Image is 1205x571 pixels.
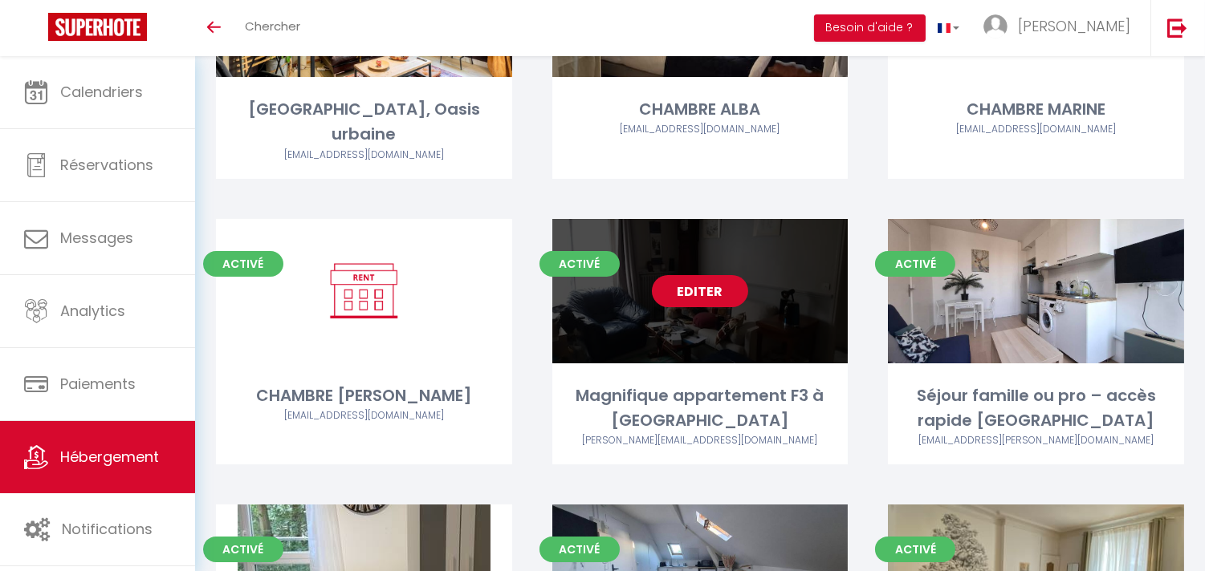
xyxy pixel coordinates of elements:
[60,447,159,467] span: Hébergement
[60,301,125,321] span: Analytics
[203,537,283,562] span: Activé
[875,251,955,277] span: Activé
[60,155,153,175] span: Réservations
[216,148,512,163] div: Airbnb
[539,537,620,562] span: Activé
[652,275,748,307] a: Editer
[888,383,1184,434] div: Séjour famille ou pro – accès rapide [GEOGRAPHIC_DATA]
[62,519,153,539] span: Notifications
[552,433,849,448] div: Airbnb
[814,14,926,42] button: Besoin d'aide ?
[216,408,512,423] div: Airbnb
[888,97,1184,122] div: CHAMBRE MARINE
[983,14,1008,38] img: ...
[888,122,1184,137] div: Airbnb
[888,433,1184,448] div: Airbnb
[203,251,283,277] span: Activé
[216,97,512,148] div: [GEOGRAPHIC_DATA], Oasis urbaine
[60,374,136,394] span: Paiements
[552,122,849,137] div: Airbnb
[1018,16,1130,36] span: [PERSON_NAME]
[875,537,955,562] span: Activé
[539,251,620,277] span: Activé
[245,18,300,34] span: Chercher
[48,13,147,41] img: Super Booking
[60,228,133,248] span: Messages
[1167,18,1187,38] img: logout
[552,97,849,122] div: CHAMBRE ALBA
[552,383,849,434] div: Magnifique appartement F3 à [GEOGRAPHIC_DATA]
[60,82,143,102] span: Calendriers
[216,383,512,408] div: CHAMBRE [PERSON_NAME]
